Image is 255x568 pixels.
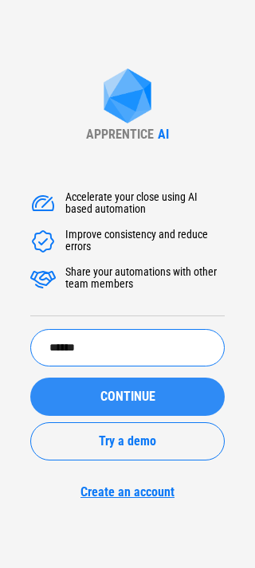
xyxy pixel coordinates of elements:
[30,191,56,217] img: Accelerate
[30,266,56,292] img: Accelerate
[65,266,225,292] div: Share your automations with other team members
[65,229,225,254] div: Improve consistency and reduce errors
[158,127,169,142] div: AI
[30,378,225,416] button: CONTINUE
[30,484,225,499] a: Create an account
[96,69,159,127] img: Apprentice AI
[100,390,155,403] span: CONTINUE
[30,229,56,254] img: Accelerate
[86,127,154,142] div: APPRENTICE
[65,191,225,217] div: Accelerate your close using AI based automation
[30,422,225,460] button: Try a demo
[99,435,156,448] span: Try a demo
